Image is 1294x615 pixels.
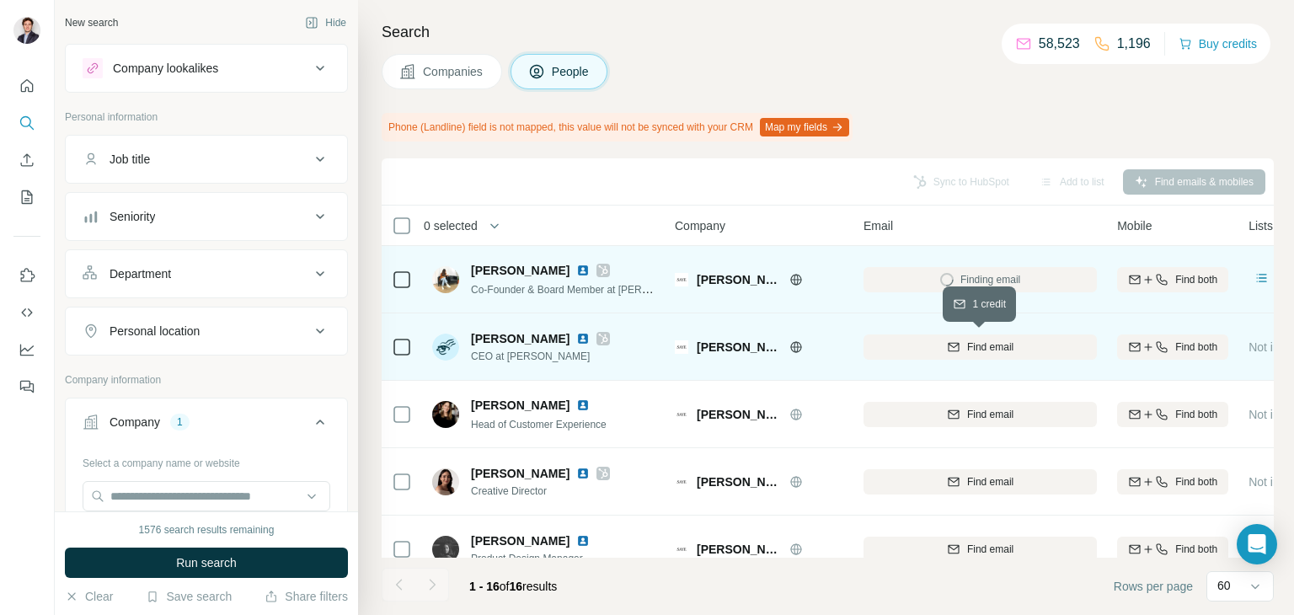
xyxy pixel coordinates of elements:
span: [PERSON_NAME] [697,406,781,423]
p: Company information [65,372,348,388]
div: 1576 search results remaining [139,522,275,537]
img: Logo of Saye [675,273,688,286]
span: Co-Founder & Board Member at [PERSON_NAME] [471,282,701,296]
span: Find both [1175,407,1217,422]
div: Personal location [110,323,200,340]
button: Department [66,254,347,294]
button: Find both [1117,537,1228,562]
div: Phone (Landline) field is not mapped, this value will not be synced with your CRM [382,113,853,142]
span: Lists [1249,217,1273,234]
span: [PERSON_NAME] [697,541,781,558]
p: 60 [1217,577,1231,594]
span: Product Design Manager [471,551,610,566]
img: Logo of Saye [675,340,688,354]
span: Company [675,217,725,234]
button: Run search [65,548,348,578]
img: LinkedIn logo [576,467,590,480]
span: [PERSON_NAME] [471,330,569,347]
span: [PERSON_NAME] [471,262,569,279]
button: My lists [13,182,40,212]
div: Open Intercom Messenger [1237,524,1277,564]
div: Select a company name or website [83,449,330,471]
p: 1,196 [1117,34,1151,54]
div: Company lookalikes [113,60,218,77]
img: Avatar [13,17,40,44]
span: Find email [967,542,1013,557]
button: Find email [864,469,1097,495]
button: Search [13,108,40,138]
button: Seniority [66,196,347,237]
img: Avatar [432,266,459,293]
img: Avatar [432,536,459,563]
span: Find email [967,407,1013,422]
span: Find email [967,340,1013,355]
img: Avatar [432,334,459,361]
button: Dashboard [13,334,40,365]
span: Rows per page [1114,578,1193,595]
div: 1 [170,414,190,430]
span: Mobile [1117,217,1152,234]
img: Avatar [432,468,459,495]
span: [PERSON_NAME] [697,271,781,288]
span: Creative Director [471,484,610,499]
span: Email [864,217,893,234]
span: 1 - 16 [469,580,500,593]
div: New search [65,15,118,30]
button: Find both [1117,334,1228,360]
span: Head of Customer Experience [471,419,607,430]
button: Use Surfe API [13,297,40,328]
span: [PERSON_NAME] [471,398,569,412]
img: LinkedIn logo [576,264,590,277]
button: Hide [293,10,358,35]
button: Use Surfe on LinkedIn [13,260,40,291]
button: Feedback [13,372,40,402]
span: [PERSON_NAME] [697,473,781,490]
p: Personal information [65,110,348,125]
button: Enrich CSV [13,145,40,175]
button: Company1 [66,402,347,449]
button: Buy credits [1179,32,1257,56]
span: Companies [423,63,484,80]
span: 16 [510,580,523,593]
img: LinkedIn logo [576,398,590,412]
span: Find both [1175,272,1217,287]
span: [PERSON_NAME] [471,465,569,482]
button: Find email [864,537,1097,562]
span: People [552,63,591,80]
button: Find email [864,334,1097,360]
button: Share filters [265,588,348,605]
span: Find email [967,474,1013,489]
button: Clear [65,588,113,605]
button: Save search [146,588,232,605]
div: Seniority [110,208,155,225]
img: Avatar [432,401,459,428]
button: Find both [1117,267,1228,292]
div: Job title [110,151,150,168]
button: Find both [1117,469,1228,495]
img: Logo of Saye [675,408,688,421]
span: Find both [1175,474,1217,489]
button: Quick start [13,71,40,101]
h4: Search [382,20,1274,44]
span: CEO at [PERSON_NAME] [471,349,610,364]
span: Find both [1175,542,1217,557]
p: 58,523 [1039,34,1080,54]
div: Department [110,265,171,282]
img: Logo of Saye [675,475,688,489]
button: Find email [864,402,1097,427]
button: Map my fields [760,118,849,136]
span: [PERSON_NAME] [471,534,569,548]
span: Find both [1175,340,1217,355]
button: Personal location [66,311,347,351]
button: Company lookalikes [66,48,347,88]
span: Run search [176,554,237,571]
span: results [469,580,557,593]
img: Logo of Saye [675,543,688,556]
button: Find both [1117,402,1228,427]
button: Job title [66,139,347,179]
span: [PERSON_NAME] [697,339,781,356]
span: 0 selected [424,217,478,234]
img: LinkedIn logo [576,534,590,548]
div: Company [110,414,160,430]
img: LinkedIn logo [576,332,590,345]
